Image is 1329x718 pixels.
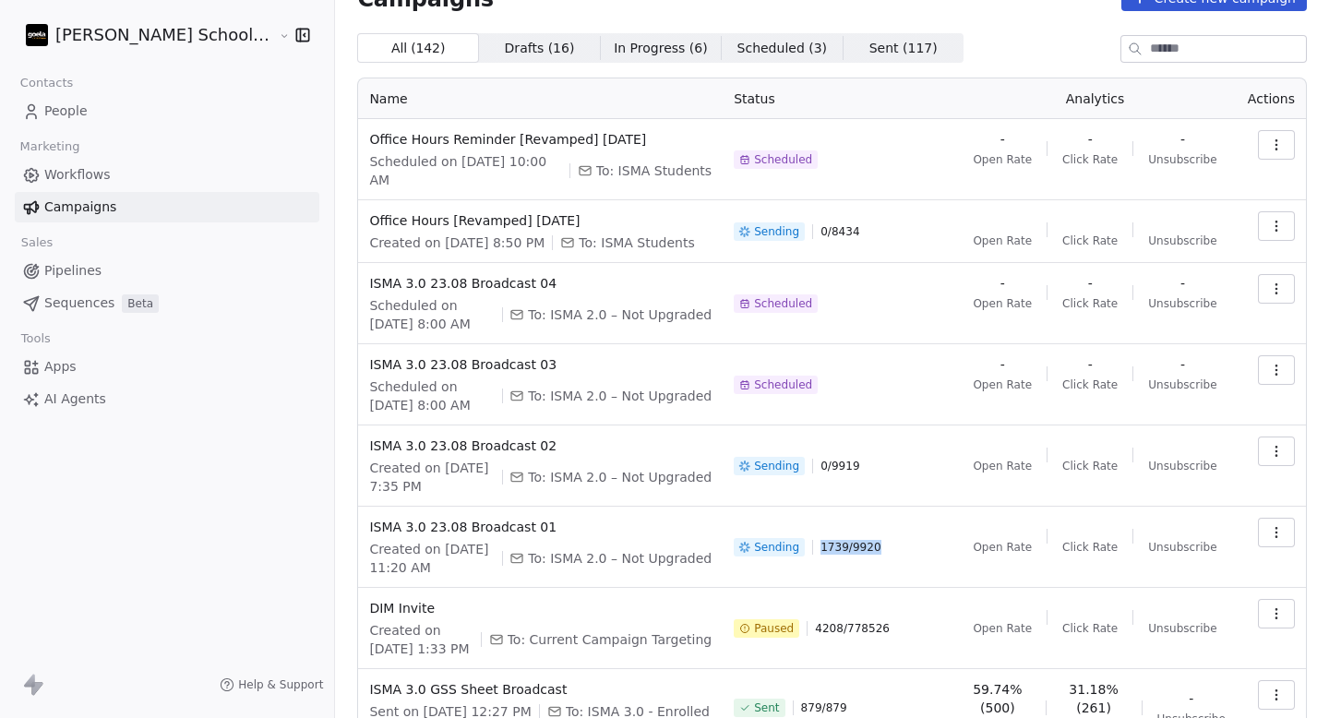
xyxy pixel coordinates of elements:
[15,96,319,126] a: People
[55,23,274,47] span: [PERSON_NAME] School of Finance LLP
[44,165,111,185] span: Workflows
[1062,233,1118,248] span: Click Rate
[26,24,48,46] img: Zeeshan%20Neck%20Print%20Dark.png
[44,357,77,377] span: Apps
[369,152,561,189] span: Scheduled on [DATE] 10:00 AM
[973,540,1032,555] span: Open Rate
[1148,233,1216,248] span: Unsubscribe
[1189,689,1193,708] span: -
[369,355,712,374] span: ISMA 3.0 23.08 Broadcast 03
[369,540,494,577] span: Created on [DATE] 11:20 AM
[369,233,545,252] span: Created on [DATE] 8:50 PM
[238,677,323,692] span: Help & Support
[1062,296,1118,311] span: Click Rate
[1148,621,1216,636] span: Unsubscribe
[820,224,859,239] span: 0 / 8434
[754,621,794,636] span: Paused
[369,680,712,699] span: ISMA 3.0 GSS Sheet Broadcast
[369,459,494,496] span: Created on [DATE] 7:35 PM
[973,621,1032,636] span: Open Rate
[369,518,712,536] span: ISMA 3.0 23.08 Broadcast 01
[815,621,890,636] span: 4208 / 778526
[220,677,323,692] a: Help & Support
[1148,540,1216,555] span: Unsubscribe
[754,296,812,311] span: Scheduled
[369,377,494,414] span: Scheduled on [DATE] 8:00 AM
[13,229,61,257] span: Sales
[1062,459,1118,473] span: Click Rate
[614,39,708,58] span: In Progress ( 6 )
[1180,130,1185,149] span: -
[754,152,812,167] span: Scheduled
[579,233,694,252] span: To: ISMA Students
[44,293,114,313] span: Sequences
[973,152,1032,167] span: Open Rate
[44,389,106,409] span: AI Agents
[15,352,319,382] a: Apps
[13,325,58,353] span: Tools
[953,78,1237,119] th: Analytics
[1148,459,1216,473] span: Unsubscribe
[528,549,712,568] span: To: ISMA 2.0 – Not Upgraded
[754,377,812,392] span: Scheduled
[369,211,712,230] span: Office Hours [Revamped] [DATE]
[15,288,319,318] a: SequencesBeta
[369,274,712,293] span: ISMA 3.0 23.08 Broadcast 04
[528,468,712,486] span: To: ISMA 2.0 – Not Upgraded
[869,39,938,58] span: Sent ( 117 )
[973,296,1032,311] span: Open Rate
[15,384,319,414] a: AI Agents
[1237,78,1306,119] th: Actions
[1000,130,1005,149] span: -
[15,192,319,222] a: Campaigns
[369,130,712,149] span: Office Hours Reminder [Revamped] [DATE]
[1062,621,1118,636] span: Click Rate
[369,599,712,617] span: DIM Invite
[820,459,859,473] span: 0 / 9919
[754,700,779,715] span: Sent
[15,160,319,190] a: Workflows
[801,700,847,715] span: 879 / 879
[22,19,266,51] button: [PERSON_NAME] School of Finance LLP
[973,459,1032,473] span: Open Rate
[1062,152,1118,167] span: Click Rate
[1180,274,1185,293] span: -
[1088,130,1093,149] span: -
[737,39,828,58] span: Scheduled ( 3 )
[369,437,712,455] span: ISMA 3.0 23.08 Broadcast 02
[1148,296,1216,311] span: Unsubscribe
[1088,355,1093,374] span: -
[15,256,319,286] a: Pipelines
[1148,377,1216,392] span: Unsubscribe
[723,78,953,119] th: Status
[508,630,712,649] span: To: Current Campaign Targeting
[122,294,159,313] span: Beta
[596,162,712,180] span: To: ISMA Students
[1148,152,1216,167] span: Unsubscribe
[369,296,494,333] span: Scheduled on [DATE] 8:00 AM
[1062,540,1118,555] span: Click Rate
[44,261,102,281] span: Pipelines
[1000,274,1005,293] span: -
[973,377,1032,392] span: Open Rate
[44,102,88,121] span: People
[505,39,575,58] span: Drafts ( 16 )
[1060,680,1126,717] span: 31.18% (261)
[964,680,1030,717] span: 59.74% (500)
[1000,355,1005,374] span: -
[528,387,712,405] span: To: ISMA 2.0 – Not Upgraded
[754,459,799,473] span: Sending
[1088,274,1093,293] span: -
[754,540,799,555] span: Sending
[1180,355,1185,374] span: -
[754,224,799,239] span: Sending
[820,540,880,555] span: 1739 / 9920
[528,305,712,324] span: To: ISMA 2.0 – Not Upgraded
[12,133,88,161] span: Marketing
[973,233,1032,248] span: Open Rate
[1062,377,1118,392] span: Click Rate
[358,78,723,119] th: Name
[12,69,81,97] span: Contacts
[44,197,116,217] span: Campaigns
[369,621,473,658] span: Created on [DATE] 1:33 PM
